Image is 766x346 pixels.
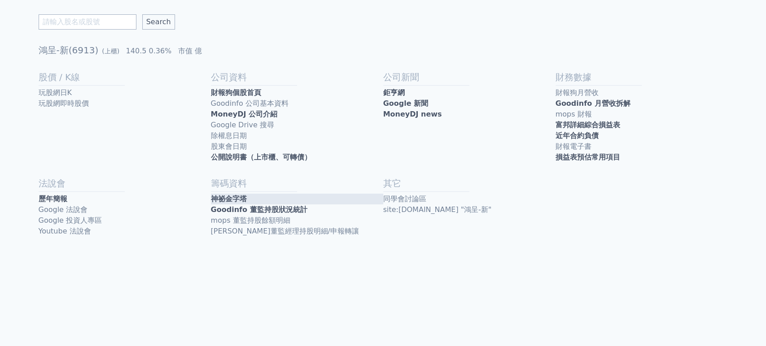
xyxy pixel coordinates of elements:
[211,130,383,141] a: 除權息日期
[721,303,766,346] div: 聊天小工具
[383,87,556,98] a: 鉅亨網
[126,47,172,55] span: 140.5 0.36%
[211,194,383,204] a: 神祕金字塔
[556,98,728,109] a: Goodinfo 月營收拆解
[211,141,383,152] a: 股東會日期
[39,204,211,215] a: Google 法說會
[211,87,383,98] a: 財報狗個股首頁
[211,177,383,190] h2: 籌碼資料
[39,215,211,226] a: Google 投資人專區
[556,87,728,98] a: 財報狗月營收
[142,14,175,30] input: Search
[556,130,728,141] a: 近年合約負債
[383,204,556,215] a: site:[DOMAIN_NAME] "鴻呈-新"
[39,177,211,190] h2: 法說會
[556,71,728,83] h2: 財務數據
[383,98,556,109] a: Google 新聞
[556,120,728,130] a: 富邦詳細綜合損益表
[383,194,556,204] a: 同學會討論區
[178,47,202,55] span: 市值 億
[211,226,383,237] a: [PERSON_NAME]董監經理持股明細/申報轉讓
[721,303,766,346] iframe: Chat Widget
[39,226,211,237] a: Youtube 法說會
[211,71,383,83] h2: 公司資料
[383,71,556,83] h2: 公司新聞
[556,109,728,120] a: mops 財報
[39,71,211,83] h2: 股價 / K線
[211,120,383,130] a: Google Drive 搜尋
[556,141,728,152] a: 財報電子書
[39,194,211,204] a: 歷年簡報
[211,152,383,163] a: 公開說明書（上市櫃、可轉債）
[39,14,136,30] input: 請輸入股名或股號
[39,44,728,56] h1: 鴻呈-新(6913)
[102,48,119,55] span: (上櫃)
[211,98,383,109] a: Goodinfo 公司基本資料
[211,109,383,120] a: MoneyDJ 公司介紹
[556,152,728,163] a: 損益表預估常用項目
[211,215,383,226] a: mops 董監持股餘額明細
[39,87,211,98] a: 玩股網日K
[383,177,556,190] h2: 其它
[211,204,383,215] a: Goodinfo 董監持股狀況統計
[39,98,211,109] a: 玩股網即時股價
[383,109,556,120] a: MoneyDJ news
